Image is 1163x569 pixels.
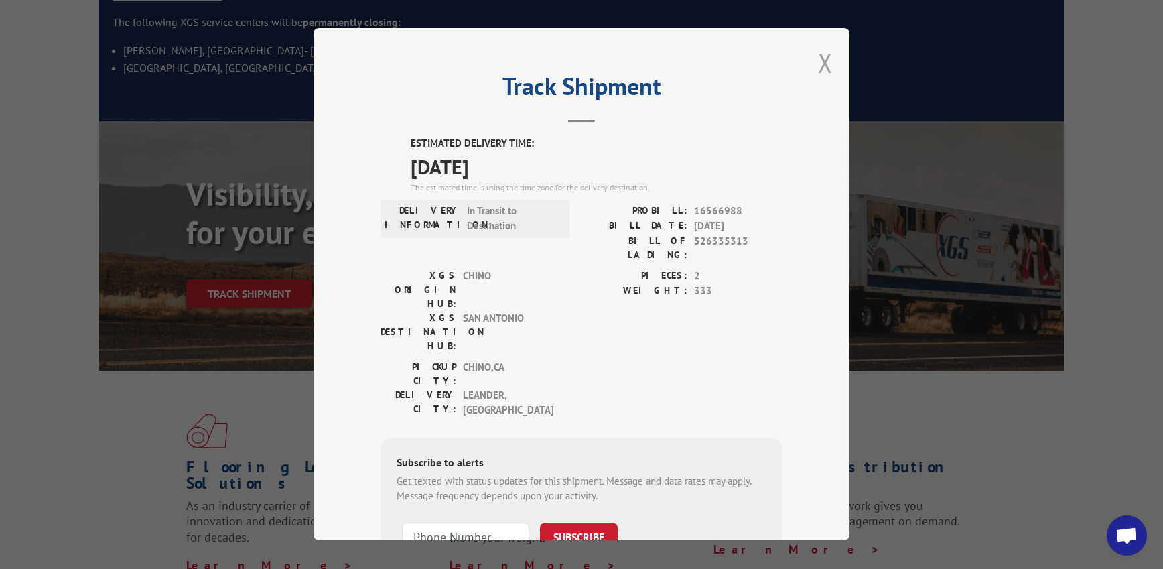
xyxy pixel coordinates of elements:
[694,204,782,219] span: 16566988
[411,151,782,182] span: [DATE]
[463,388,553,418] span: LEANDER , [GEOGRAPHIC_DATA]
[385,204,460,234] label: DELIVERY INFORMATION:
[463,311,553,353] span: SAN ANTONIO
[381,360,456,388] label: PICKUP CITY:
[581,219,687,235] label: BILL DATE:
[581,284,687,300] label: WEIGHT:
[381,311,456,353] label: XGS DESTINATION HUB:
[381,269,456,311] label: XGS ORIGIN HUB:
[397,474,766,504] div: Get texted with status updates for this shipment. Message and data rates may apply. Message frequ...
[694,284,782,300] span: 333
[463,269,553,311] span: CHINO
[411,137,782,152] label: ESTIMATED DELIVERY TIME:
[381,388,456,418] label: DELIVERY CITY:
[1107,515,1147,556] a: Open chat
[694,234,782,262] span: 526335313
[581,204,687,219] label: PROBILL:
[463,360,553,388] span: CHINO , CA
[411,182,782,194] div: The estimated time is using the time zone for the delivery destination.
[397,454,766,474] div: Subscribe to alerts
[694,269,782,284] span: 2
[581,234,687,262] label: BILL OF LADING:
[402,523,529,551] input: Phone Number
[467,204,557,234] span: In Transit to Destination
[381,77,782,103] h2: Track Shipment
[581,269,687,284] label: PIECES:
[540,523,618,551] button: SUBSCRIBE
[818,45,833,80] button: Close modal
[694,219,782,235] span: [DATE]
